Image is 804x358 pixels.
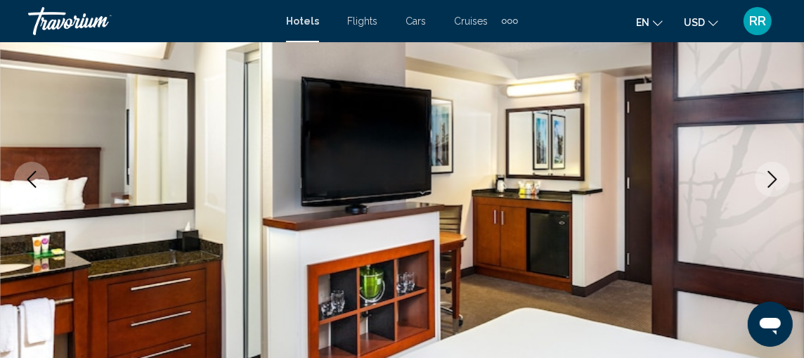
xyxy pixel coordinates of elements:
[286,15,319,27] a: Hotels
[755,162,790,197] button: Next image
[14,162,49,197] button: Previous image
[28,7,272,35] a: Travorium
[684,17,705,28] span: USD
[739,6,776,36] button: User Menu
[684,12,718,32] button: Change currency
[748,302,793,347] iframe: Button to launch messaging window
[636,12,663,32] button: Change language
[454,15,488,27] a: Cruises
[749,14,766,28] span: RR
[502,10,518,32] button: Extra navigation items
[406,15,426,27] a: Cars
[347,15,377,27] a: Flights
[636,17,649,28] span: en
